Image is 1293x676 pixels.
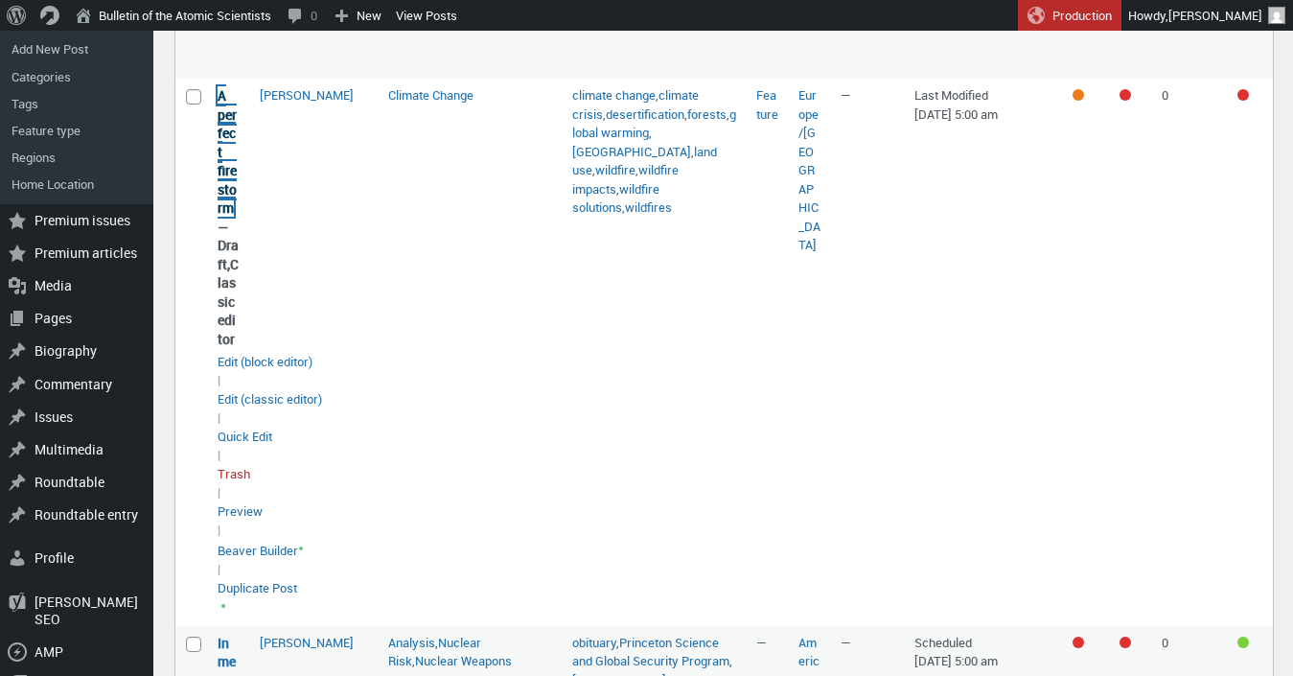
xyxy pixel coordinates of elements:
[218,86,241,348] strong: —
[415,652,512,669] a: Nuclear Weapons
[260,634,354,651] a: [PERSON_NAME]
[756,86,778,123] a: Feature
[687,105,727,123] a: forests
[1168,7,1262,24] span: [PERSON_NAME]
[1152,79,1192,626] td: 0
[218,465,250,501] span: |
[218,542,304,578] span: |
[572,634,616,651] a: obituary
[572,634,729,670] a: Princeton Science and Global Security Program
[1237,637,1249,648] div: Good
[388,634,481,670] a: Nuclear Risk
[563,79,747,626] td: , , , , , , , , , ,
[1073,89,1084,101] div: OK
[595,161,635,178] a: wildfire
[841,634,851,651] span: —
[298,537,304,560] span: •
[756,634,767,651] span: —
[218,236,239,273] span: Draft,
[606,105,684,123] a: desertification
[572,143,717,179] a: land use
[388,634,435,651] a: Analysis
[905,79,1058,626] td: Last Modified [DATE] 5:00 am
[841,86,851,104] span: —
[218,502,263,522] a: Preview “A perfect firestorm”
[572,105,736,142] a: global warming
[572,86,656,104] a: climate change
[218,390,322,427] span: |
[218,465,250,484] a: Move “A perfect firestorm” to the Trash
[572,161,679,198] a: wildfire impacts
[218,255,239,348] span: Classic editor
[218,502,263,539] span: |
[218,540,304,561] a: Beaver Builder•
[1237,89,1249,101] div: Needs improvement
[260,86,354,104] a: [PERSON_NAME]
[572,86,699,123] a: climate crisis
[388,86,473,104] a: Climate Change
[218,353,312,372] a: Edit “A perfect firestorm” in the block editor
[1073,637,1084,648] div: Focus keyphrase not set
[218,579,297,598] a: Duplicate Post
[220,594,226,618] span: •
[218,428,272,445] button: Quick edit “A perfect firestorm” inline
[218,353,312,389] span: |
[218,390,322,409] a: Edit “A perfect firestorm” in the classic editor
[1120,637,1131,648] div: Needs improvement
[1120,89,1131,101] div: Needs improvement
[218,428,272,464] span: |
[218,86,237,217] a: “A perfect firestorm” (Edit)
[625,198,672,216] a: wildfires
[572,143,691,160] a: [GEOGRAPHIC_DATA]
[572,180,659,217] a: wildfire solutions
[798,86,820,253] a: Europe/[GEOGRAPHIC_DATA]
